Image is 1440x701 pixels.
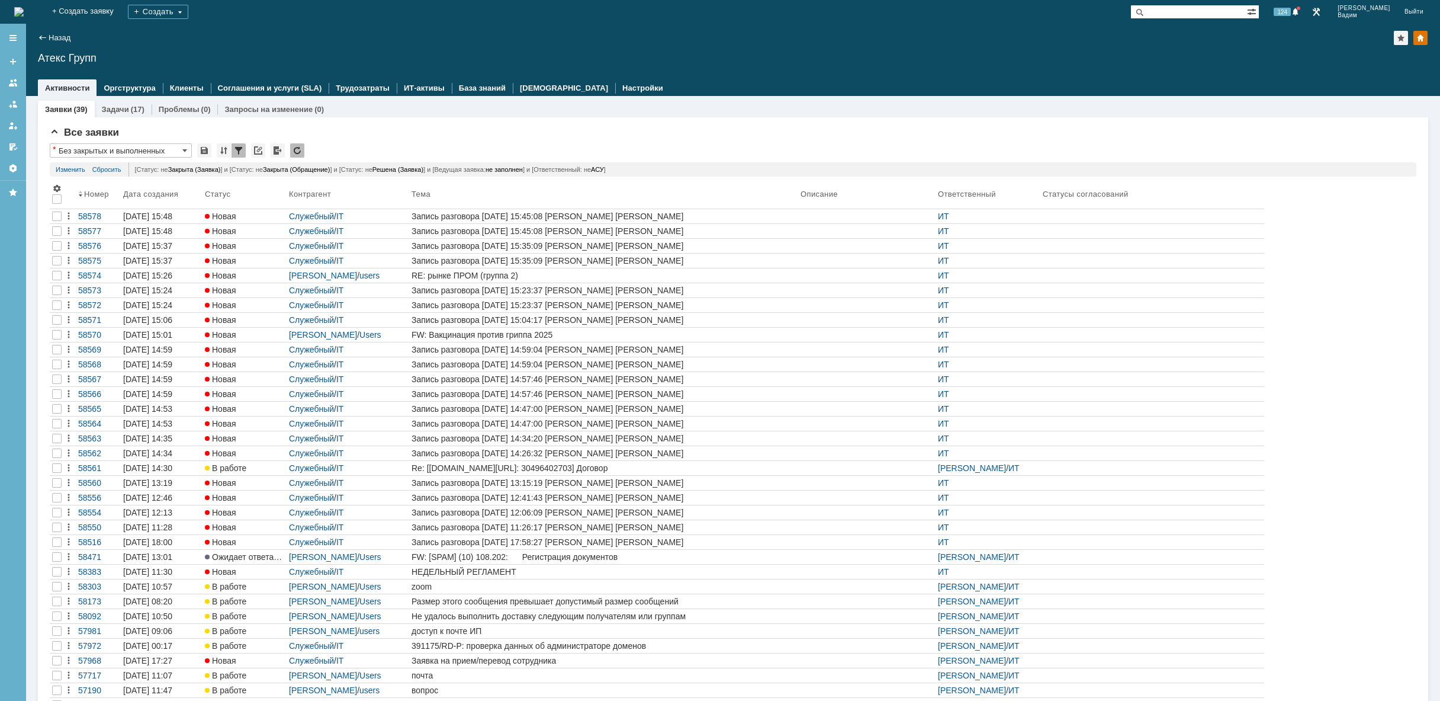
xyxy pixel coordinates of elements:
[78,478,118,488] div: 58560
[412,190,431,199] div: Тема
[409,209,798,223] a: Запись разговора [DATE] 15:45:08 [PERSON_NAME] [PERSON_NAME]
[123,419,172,428] div: [DATE] 14:53
[202,520,287,534] a: Новая
[49,33,70,42] a: Назад
[84,190,109,199] div: Номер
[123,374,172,384] div: [DATE] 14:59
[76,298,121,312] a: 58572
[121,224,202,238] a: [DATE] 15:48
[289,330,357,340] a: [PERSON_NAME]
[202,343,287,357] a: Новая
[121,535,202,549] a: [DATE] 18:00
[4,52,22,71] a: Создать заявку
[202,461,287,475] a: В работе
[289,404,334,414] a: Служебный
[121,254,202,268] a: [DATE] 15:37
[197,143,211,158] div: Сохранить вид
[123,463,172,473] div: [DATE] 14:30
[78,449,118,458] div: 58562
[409,431,798,446] a: Запись разговора [DATE] 14:34:20 [PERSON_NAME] [PERSON_NAME]
[78,434,118,443] div: 58563
[289,493,334,502] a: Служебный
[76,209,121,223] a: 58578
[412,434,796,443] div: Запись разговора [DATE] 14:34:20 [PERSON_NAME] [PERSON_NAME]
[205,508,236,517] span: Новая
[121,431,202,446] a: [DATE] 14:35
[359,330,381,340] a: Users
[289,241,334,251] a: Служебный
[622,84,663,92] a: Настройки
[121,461,202,475] a: [DATE] 14:30
[205,345,236,354] span: Новая
[205,434,236,443] span: Новая
[289,212,334,221] a: Служебный
[232,143,246,158] div: Фильтрация...
[409,372,798,386] a: Запись разговора [DATE] 14:57:46 [PERSON_NAME] [PERSON_NAME]
[121,505,202,520] a: [DATE] 12:13
[289,389,334,399] a: Служебный
[76,343,121,357] a: 58569
[78,286,118,295] div: 58573
[205,463,246,473] span: В работе
[78,508,118,517] div: 58554
[938,493,949,502] a: ИТ
[412,271,796,280] div: RE: рынке ПРОМ (группа 2)
[205,404,236,414] span: Новая
[409,357,798,372] a: Запись разговора [DATE] 14:59:04 [PERSON_NAME] [PERSON_NAME]
[123,449,172,458] div: [DATE] 14:34
[938,300,949,310] a: ИТ
[938,271,949,280] a: ИТ
[76,461,121,475] a: 58561
[76,387,121,401] a: 58566
[121,298,202,312] a: [DATE] 15:24
[409,446,798,460] a: Запись разговора [DATE] 14:26:32 [PERSON_NAME] [PERSON_NAME]
[76,268,121,283] a: 58574
[123,434,172,443] div: [DATE] 14:35
[1338,5,1390,12] span: [PERSON_NAME]
[412,315,796,325] div: Запись разговора [DATE] 15:04:17 [PERSON_NAME] [PERSON_NAME]
[336,404,343,414] a: IT
[271,143,285,158] div: Экспорт списка
[121,402,202,416] a: [DATE] 14:53
[938,523,949,532] a: ИТ
[938,389,949,399] a: ИТ
[202,283,287,297] a: Новая
[936,181,1040,209] th: Ответственный
[409,476,798,490] a: Запись разговора [DATE] 13:15:19 [PERSON_NAME] [PERSON_NAME]
[123,330,172,340] div: [DATE] 15:01
[121,181,202,209] th: Дата создания
[76,283,121,297] a: 58573
[938,256,949,265] a: ИТ
[289,271,357,280] a: [PERSON_NAME]
[76,505,121,520] a: 58554
[78,271,118,280] div: 58574
[202,446,287,460] a: Новая
[224,105,313,114] a: Запросы на изменение
[78,345,118,354] div: 58569
[78,374,118,384] div: 58567
[202,313,287,327] a: Новая
[1338,12,1390,19] span: Вадим
[205,300,236,310] span: Новая
[76,431,121,446] a: 58563
[409,254,798,268] a: Запись разговора [DATE] 15:35:09 [PERSON_NAME] [PERSON_NAME]
[4,95,22,114] a: Заявки в моей ответственности
[336,241,343,251] a: IT
[123,404,172,414] div: [DATE] 14:53
[938,449,949,458] a: ИТ
[938,374,949,384] a: ИТ
[409,313,798,327] a: Запись разговора [DATE] 15:04:17 [PERSON_NAME] [PERSON_NAME]
[78,241,118,251] div: 58576
[409,328,798,342] a: FW: Вакцинация против гриппа 2025
[336,434,343,443] a: IT
[121,239,202,253] a: [DATE] 15:37
[251,143,265,158] div: Скопировать ссылку на список
[409,343,798,357] a: Запись разговора [DATE] 14:59:04 [PERSON_NAME] [PERSON_NAME]
[412,404,796,414] div: Запись разговора [DATE] 14:47:00 [PERSON_NAME] [PERSON_NAME]
[1309,5,1323,19] a: Перейти в интерфейс администратора
[938,434,949,443] a: ИТ
[123,212,172,221] div: [DATE] 15:48
[336,493,343,502] a: IT
[123,360,172,369] div: [DATE] 14:59
[14,7,24,17] img: logo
